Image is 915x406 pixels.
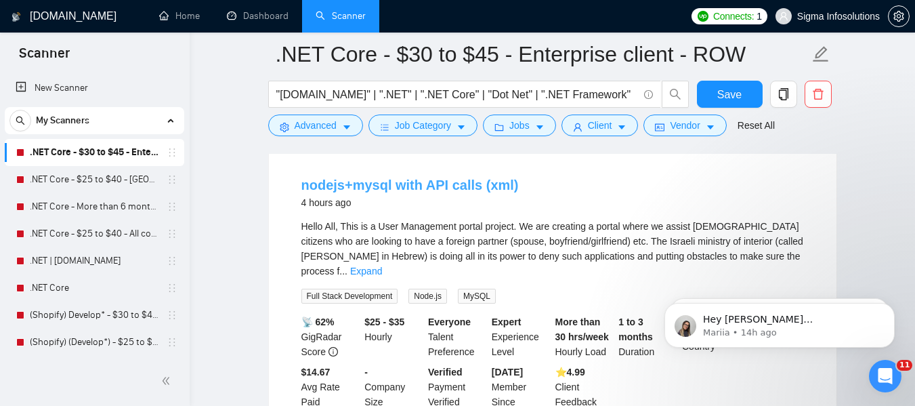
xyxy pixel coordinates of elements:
span: user [779,12,788,21]
a: .NET | [DOMAIN_NAME] [30,247,158,275]
span: holder [167,174,177,185]
span: holder [167,147,177,158]
div: GigRadar Score [299,314,362,359]
div: Hourly Load [553,314,616,359]
a: Expand [350,266,382,277]
span: holder [167,201,177,212]
span: delete [805,88,831,100]
li: New Scanner [5,75,184,102]
iframe: Intercom live chat [869,360,901,392]
a: (Shopify) (Develop*) [30,356,158,383]
span: info-circle [328,347,338,357]
span: caret-down [456,122,466,132]
img: logo [12,6,21,28]
button: delete [805,81,832,108]
b: 1 to 3 months [618,317,653,342]
b: $14.67 [301,367,331,378]
span: holder [167,283,177,293]
a: Reset All [738,118,775,133]
span: 1 [757,9,762,24]
span: holder [167,310,177,321]
span: info-circle [644,90,653,99]
span: idcard [655,122,664,132]
span: Job Category [395,118,451,133]
b: Expert [492,317,522,327]
span: user [573,122,582,132]
div: Experience Level [489,314,553,359]
span: search [662,88,688,100]
a: .NET Core - $30 to $45 - Enterprise client - ROW [30,139,158,166]
b: Everyone [428,317,471,327]
a: dashboardDashboard [227,10,289,22]
div: Hello All, This is a User Management portal project. We are creating a portal where we assist [DE... [301,219,804,279]
div: Talent Preference [425,314,489,359]
span: Connects: [713,9,754,24]
b: Verified [428,367,463,378]
b: 📡 62% [301,317,335,327]
span: setting [280,122,289,132]
span: Advanced [295,118,337,133]
div: Duration [616,314,679,359]
b: $25 - $35 [364,317,404,327]
div: 4 hours ago [301,195,519,211]
button: copy [770,81,797,108]
a: .NET Core - $25 to $40 - [GEOGRAPHIC_DATA] and [GEOGRAPHIC_DATA] [30,166,158,193]
input: Scanner name... [276,37,809,71]
a: New Scanner [16,75,173,102]
img: upwork-logo.png [698,11,708,22]
button: Save [697,81,763,108]
button: idcardVendorcaret-down [643,115,726,136]
span: Client [588,118,612,133]
b: [DATE] [492,367,523,378]
span: ... [339,266,347,277]
span: copy [771,88,796,100]
span: bars [380,122,389,132]
b: More than 30 hrs/week [555,317,609,342]
button: barsJob Categorycaret-down [368,115,477,136]
button: setting [888,5,910,27]
span: 11 [897,360,912,371]
button: settingAdvancedcaret-down [268,115,363,136]
span: edit [812,45,830,63]
span: caret-down [535,122,545,132]
button: search [9,110,31,131]
a: homeHome [159,10,200,22]
div: Hourly [362,314,425,359]
a: nodejs+mysql with API calls (xml) [301,178,519,192]
input: Search Freelance Jobs... [276,86,638,103]
a: .NET Core - $25 to $40 - All continents [30,220,158,247]
b: - [364,367,368,378]
span: Scanner [8,43,81,72]
span: Node.js [408,289,447,304]
span: Jobs [509,118,530,133]
span: My Scanners [36,107,89,134]
span: search [10,116,30,125]
button: search [662,81,689,108]
span: MySQL [458,289,496,304]
a: (Shopify) Develop* - $30 to $45 Enterprise [30,302,158,329]
span: caret-down [706,122,715,132]
span: folder [494,122,504,132]
button: folderJobscaret-down [483,115,556,136]
span: caret-down [342,122,352,132]
span: Save [717,86,742,103]
span: Full Stack Development [301,289,398,304]
b: ⭐️ 4.99 [555,367,585,378]
iframe: Intercom notifications message [644,275,915,369]
button: userClientcaret-down [561,115,639,136]
span: holder [167,228,177,239]
a: setting [888,11,910,22]
span: holder [167,337,177,348]
a: .NET Core [30,275,158,302]
span: double-left [161,374,175,388]
span: holder [167,256,177,266]
span: Vendor [670,118,700,133]
a: (Shopify) (Develop*) - $25 to $40 - [GEOGRAPHIC_DATA] and Ocenia [30,329,158,356]
a: .NET Core - More than 6 months of work [30,193,158,220]
a: searchScanner [316,10,366,22]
